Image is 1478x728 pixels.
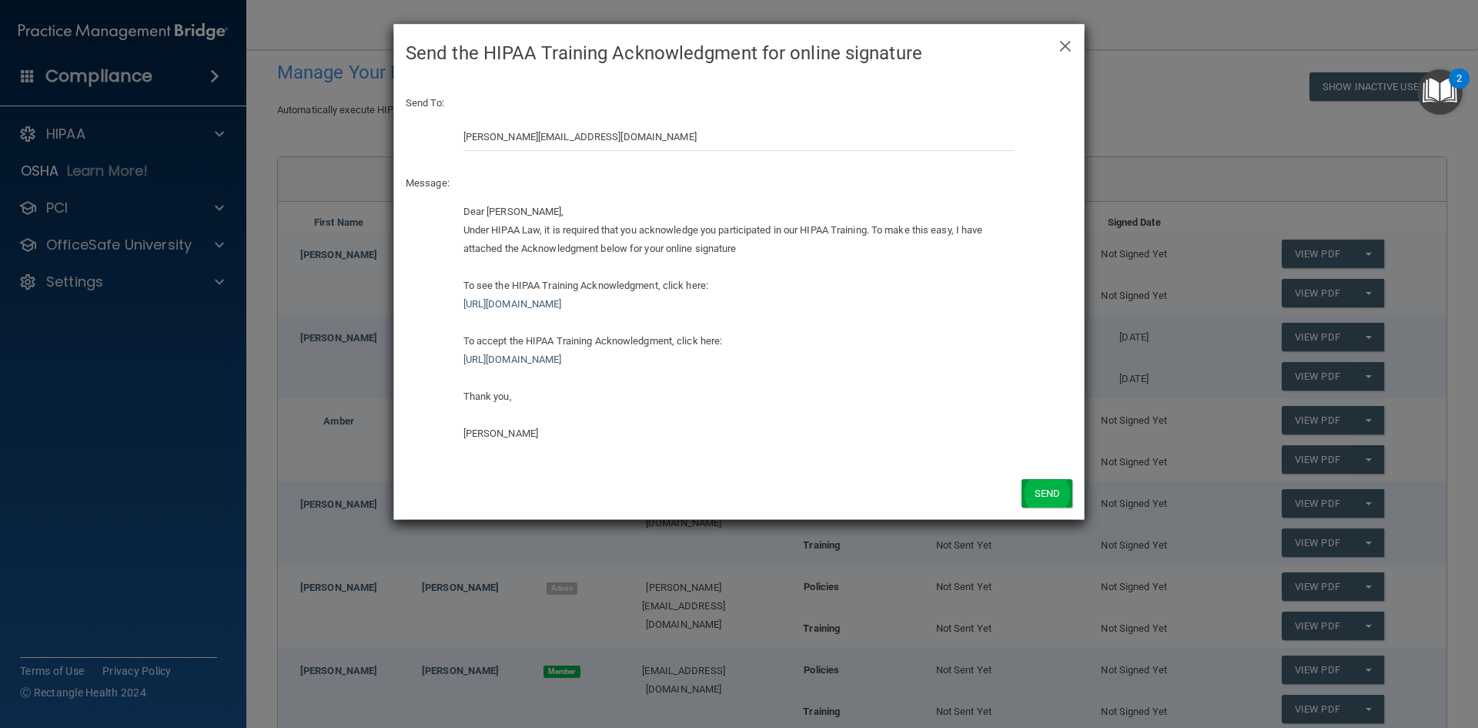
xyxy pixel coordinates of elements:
[1022,479,1072,508] button: Send
[1456,79,1462,99] div: 2
[463,122,1015,151] input: Email Address
[1058,29,1072,59] span: ×
[463,203,1015,443] div: Dear [PERSON_NAME], Under HIPAA Law, it is required that you acknowledge you participated in our ...
[463,298,562,310] a: [URL][DOMAIN_NAME]
[463,354,562,365] a: [URL][DOMAIN_NAME]
[406,94,1072,112] p: Send To:
[406,174,1072,193] p: Message:
[1417,69,1463,115] button: Open Resource Center, 2 new notifications
[406,36,1072,70] h4: Send the HIPAA Training Acknowledgment for online signature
